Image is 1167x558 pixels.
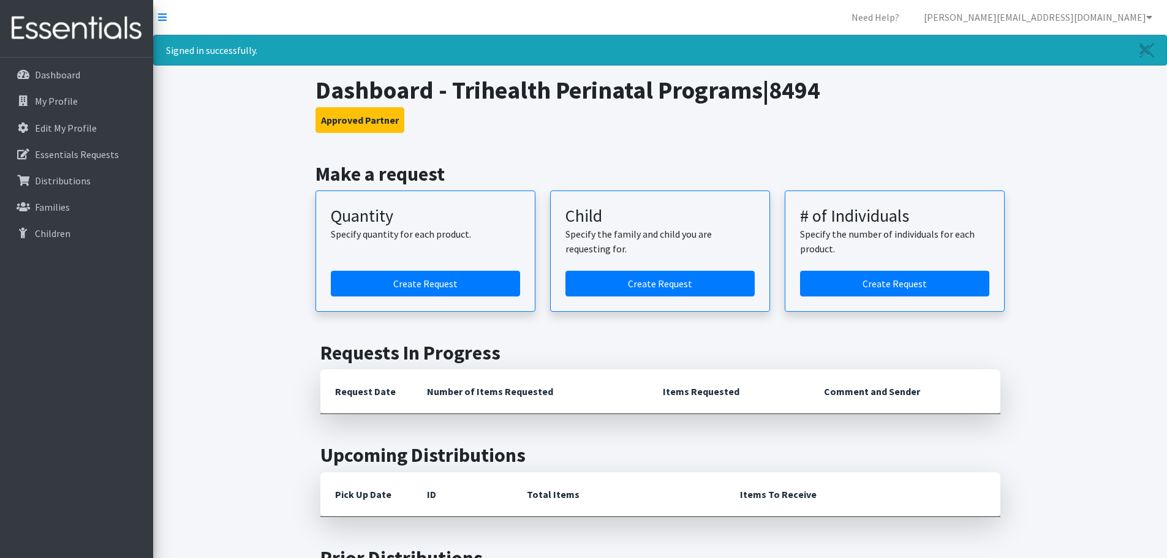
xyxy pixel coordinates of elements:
[565,206,755,227] h3: Child
[800,227,989,256] p: Specify the number of individuals for each product.
[35,201,70,213] p: Families
[5,116,148,140] a: Edit My Profile
[5,89,148,113] a: My Profile
[320,472,412,517] th: Pick Up Date
[35,69,80,81] p: Dashboard
[5,62,148,87] a: Dashboard
[315,107,404,133] button: Approved Partner
[5,168,148,193] a: Distributions
[1127,36,1166,65] a: Close
[648,369,809,414] th: Items Requested
[5,221,148,246] a: Children
[809,369,1000,414] th: Comment and Sender
[320,443,1000,467] h2: Upcoming Distributions
[412,472,512,517] th: ID
[914,5,1162,29] a: [PERSON_NAME][EMAIL_ADDRESS][DOMAIN_NAME]
[35,95,78,107] p: My Profile
[5,195,148,219] a: Families
[842,5,909,29] a: Need Help?
[35,122,97,134] p: Edit My Profile
[725,472,1000,517] th: Items To Receive
[320,369,412,414] th: Request Date
[565,227,755,256] p: Specify the family and child you are requesting for.
[412,369,649,414] th: Number of Items Requested
[5,142,148,167] a: Essentials Requests
[512,472,725,517] th: Total Items
[800,271,989,296] a: Create a request by number of individuals
[331,206,520,227] h3: Quantity
[331,271,520,296] a: Create a request by quantity
[315,75,1005,105] h1: Dashboard - Trihealth Perinatal Programs|8494
[5,8,148,49] img: HumanEssentials
[35,227,70,239] p: Children
[315,162,1005,186] h2: Make a request
[35,148,119,160] p: Essentials Requests
[320,341,1000,364] h2: Requests In Progress
[153,35,1167,66] div: Signed in successfully.
[35,175,91,187] p: Distributions
[800,206,989,227] h3: # of Individuals
[331,227,520,241] p: Specify quantity for each product.
[565,271,755,296] a: Create a request for a child or family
